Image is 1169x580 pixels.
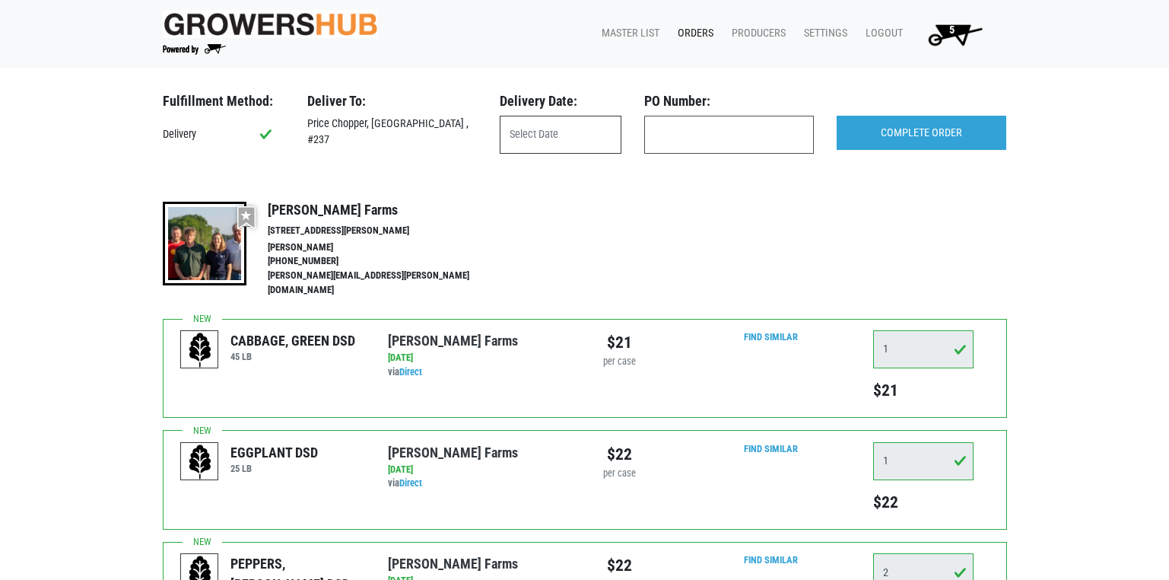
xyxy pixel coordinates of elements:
h3: PO Number: [644,93,814,110]
a: Direct [399,477,422,489]
a: [PERSON_NAME] Farms [388,445,518,460]
div: per case [596,355,643,369]
h5: $21 [873,381,974,400]
h3: Fulfillment Method: [163,93,284,110]
img: original-fc7597fdc6adbb9d0e2ae620e786d1a2.jpg [163,10,379,38]
a: 5 [909,19,995,49]
h6: 45 LB [230,351,355,362]
a: Find Similar [744,554,798,566]
div: EGGPLANT DSD [230,442,318,463]
h4: [PERSON_NAME] Farms [268,202,502,218]
h5: $22 [873,492,974,512]
a: [PERSON_NAME] Farms [388,556,518,572]
div: $22 [596,442,643,467]
a: Find Similar [744,443,798,454]
img: placeholder-variety-43d6402dacf2d531de610a020419775a.svg [181,331,219,369]
div: $21 [596,330,643,355]
span: 5 [949,24,955,37]
a: Master List [589,19,666,48]
li: [PHONE_NUMBER] [268,254,502,269]
div: $22 [596,553,643,578]
li: [PERSON_NAME][EMAIL_ADDRESS][PERSON_NAME][DOMAIN_NAME] [268,269,502,298]
li: [STREET_ADDRESS][PERSON_NAME] [268,224,502,238]
div: per case [596,467,643,481]
a: Producers [720,19,792,48]
a: Settings [792,19,853,48]
h3: Deliver To: [307,93,477,110]
img: placeholder-variety-43d6402dacf2d531de610a020419775a.svg [181,443,219,481]
input: Qty [873,330,974,368]
div: via [388,365,573,380]
input: COMPLETE ORDER [837,116,1006,151]
img: Cart [921,19,989,49]
a: Logout [853,19,909,48]
li: [PERSON_NAME] [268,241,502,255]
a: [PERSON_NAME] Farms [388,333,518,349]
img: Powered by Big Wheelbarrow [163,44,226,55]
div: [DATE] [388,463,573,477]
img: thumbnail-8a08f3346781c529aa742b86dead986c.jpg [163,202,246,285]
h6: 25 LB [230,463,318,474]
div: CABBAGE, GREEN DSD [230,330,355,351]
a: Find Similar [744,331,798,343]
div: Price Chopper, [GEOGRAPHIC_DATA] , #237 [296,116,488,148]
a: Direct [399,366,422,378]
a: Orders [666,19,720,48]
input: Select Date [500,116,621,154]
div: via [388,476,573,491]
input: Qty [873,442,974,480]
h3: Delivery Date: [500,93,621,110]
div: [DATE] [388,351,573,365]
